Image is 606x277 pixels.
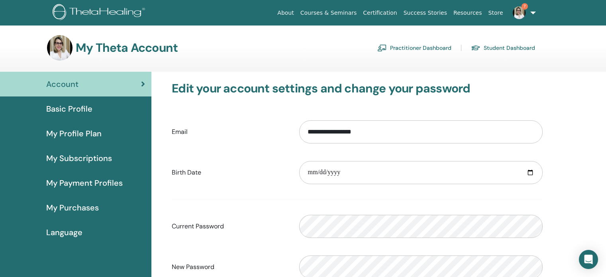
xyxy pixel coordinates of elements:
[166,219,293,234] label: Current Password
[579,250,598,269] div: Open Intercom Messenger
[53,4,148,22] img: logo.png
[166,259,293,275] label: New Password
[166,124,293,139] label: Email
[377,41,451,54] a: Practitioner Dashboard
[46,128,102,139] span: My Profile Plan
[450,6,485,20] a: Resources
[400,6,450,20] a: Success Stories
[485,6,506,20] a: Store
[471,45,480,51] img: graduation-cap.svg
[47,35,73,61] img: default.jpg
[46,202,99,214] span: My Purchases
[172,81,543,96] h3: Edit your account settings and change your password
[46,103,92,115] span: Basic Profile
[46,226,82,238] span: Language
[360,6,400,20] a: Certification
[471,41,535,54] a: Student Dashboard
[166,165,293,180] label: Birth Date
[377,44,387,51] img: chalkboard-teacher.svg
[46,177,123,189] span: My Payment Profiles
[297,6,360,20] a: Courses & Seminars
[513,6,526,19] img: default.jpg
[46,152,112,164] span: My Subscriptions
[522,3,528,10] span: 7
[274,6,297,20] a: About
[46,78,78,90] span: Account
[76,41,178,55] h3: My Theta Account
